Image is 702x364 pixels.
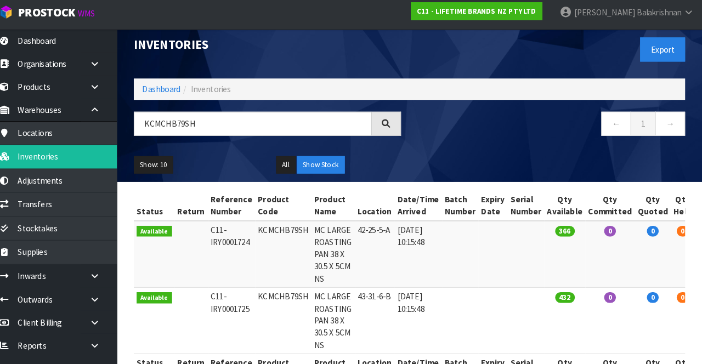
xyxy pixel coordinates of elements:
[151,289,185,300] span: Available
[648,225,660,235] span: 0
[425,113,686,140] nav: Page navigation
[632,113,657,137] a: 1
[148,157,186,174] button: Show: 10
[220,220,267,285] td: C11-IRY0001724
[307,157,354,174] button: Show Stock
[559,289,578,300] span: 432
[220,190,267,220] th: Reference Number
[16,9,30,23] img: cube-alt.png
[220,285,267,350] td: C11-IRY0001725
[151,225,185,236] span: Available
[321,190,364,220] th: Product Name
[637,190,672,220] th: Qty Quoted
[672,190,695,220] th: Qty Held
[148,190,188,220] th: Status
[321,285,364,350] td: MC LARGE ROASTING PAN 38 X 30.5 X 5CM NS
[638,11,682,21] span: Balakrishnan
[267,285,321,350] td: KCMCHB79SH
[188,190,220,220] th: Return
[364,220,403,285] td: 42-25-5-A
[604,113,633,137] a: ←
[577,11,636,21] span: [PERSON_NAME]
[35,9,91,24] span: ProStock
[287,157,306,174] button: All
[677,225,689,235] span: 0
[403,285,449,350] td: [DATE] 10:15:48
[559,225,578,235] span: 366
[418,7,546,24] a: C11 - LIFETIME BRANDS NZ PTY LTD
[607,225,618,235] span: 0
[449,190,484,220] th: Batch Number
[267,190,321,220] th: Product Code
[93,12,110,22] small: WMS
[484,190,513,220] th: Expiry Date
[588,190,637,220] th: Qty Committed
[642,41,686,65] button: Export
[513,190,548,220] th: Serial Number
[403,190,449,220] th: Date/Time Arrived
[364,190,403,220] th: Location
[156,86,194,96] a: Dashboard
[677,289,689,300] span: 0
[267,220,321,285] td: KCMCHB79SH
[424,10,540,20] strong: C11 - LIFETIME BRANDS NZ PTY LTD
[403,220,449,285] td: [DATE] 10:15:48
[203,86,243,96] span: Inventories
[321,220,364,285] td: MC LARGE ROASTING PAN 38 X 30.5 X 5CM NS
[148,41,409,54] h1: Inventories
[656,113,686,137] a: →
[548,190,588,220] th: Qty Available
[607,289,618,300] span: 0
[648,289,660,300] span: 0
[148,113,380,137] input: Search inventories
[364,285,403,350] td: 43-31-6-B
